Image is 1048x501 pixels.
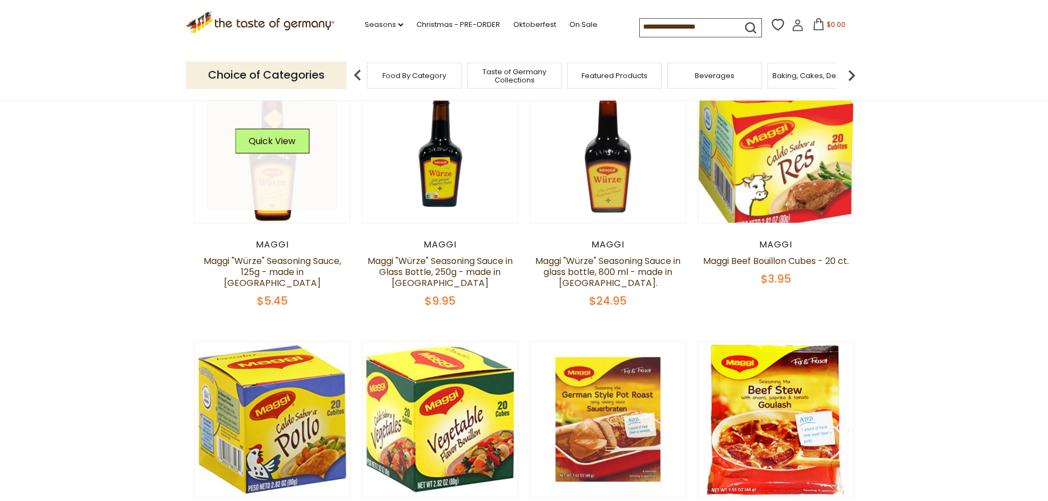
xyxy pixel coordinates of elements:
[204,255,341,289] a: Maggi "Würze" Seasoning Sauce, 125g - made in [GEOGRAPHIC_DATA]
[382,71,446,80] a: Food By Category
[806,18,853,35] button: $0.00
[257,293,288,309] span: $5.45
[470,68,558,84] a: Taste of Germany Collections
[363,67,518,223] img: Maggi
[703,255,849,267] a: Maggi Beef Bouillon Cubes - 20 ct.
[195,67,350,223] img: Maggi
[589,293,627,309] span: $24.95
[695,71,734,80] a: Beverages
[698,342,854,497] img: Maggi
[347,64,369,86] img: previous arrow
[698,239,854,250] div: Maggi
[186,62,347,89] p: Choice of Categories
[530,342,686,497] img: Maggi
[416,19,500,31] a: Christmas - PRE-ORDER
[362,239,519,250] div: Maggi
[535,255,681,289] a: Maggi "Würze" Seasoning Sauce in glass bottle, 800 ml - made in [GEOGRAPHIC_DATA].
[761,271,791,287] span: $3.95
[581,71,648,80] a: Featured Products
[530,239,687,250] div: Maggi
[194,239,351,250] div: Maggi
[195,342,350,497] img: Maggi
[569,19,597,31] a: On Sale
[513,19,556,31] a: Oktoberfest
[827,20,846,29] span: $0.00
[367,255,513,289] a: Maggi "Würze" Seasoning Sauce in Glass Bottle, 250g - made in [GEOGRAPHIC_DATA]
[363,342,518,497] img: Maggi
[772,71,858,80] a: Baking, Cakes, Desserts
[841,64,863,86] img: next arrow
[235,129,309,153] button: Quick View
[530,67,686,223] img: Maggi
[698,67,854,233] img: Maggi
[365,19,403,31] a: Seasons
[425,293,456,309] span: $9.95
